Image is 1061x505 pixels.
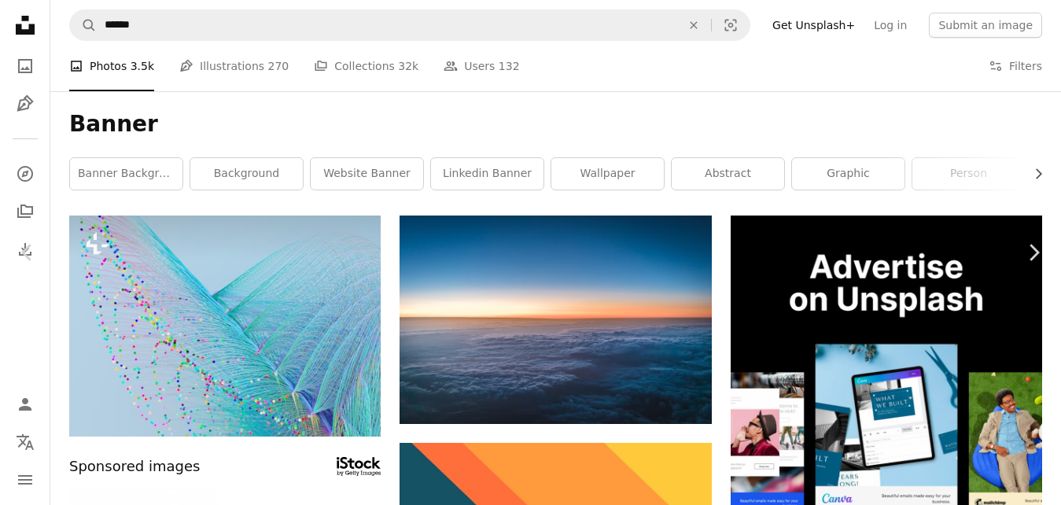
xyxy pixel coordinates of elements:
[70,158,182,190] a: banner background
[9,426,41,458] button: Language
[69,216,381,437] img: a blue bird with multicolored feathers on it's back
[444,41,519,91] a: Users 132
[763,13,864,38] a: Get Unsplash+
[499,57,520,75] span: 132
[179,41,289,91] a: Illustrations 270
[69,319,381,333] a: a blue bird with multicolored feathers on it's back
[314,41,418,91] a: Collections 32k
[9,389,41,420] a: Log in / Sign up
[431,158,543,190] a: linkedin banner
[864,13,916,38] a: Log in
[400,312,711,326] a: white clouds
[268,57,289,75] span: 270
[69,110,1042,138] h1: Banner
[672,158,784,190] a: abstract
[9,88,41,120] a: Illustrations
[1024,158,1042,190] button: scroll list to the right
[676,10,711,40] button: Clear
[190,158,303,190] a: background
[69,455,200,478] span: Sponsored images
[70,10,97,40] button: Search Unsplash
[712,10,750,40] button: Visual search
[9,158,41,190] a: Explore
[551,158,664,190] a: wallpaper
[398,57,418,75] span: 32k
[929,13,1042,38] button: Submit an image
[989,41,1042,91] button: Filters
[792,158,904,190] a: graphic
[311,158,423,190] a: website banner
[9,50,41,82] a: Photos
[1006,177,1061,328] a: Next
[9,464,41,496] button: Menu
[69,9,750,41] form: Find visuals sitewide
[912,158,1025,190] a: person
[400,216,711,424] img: white clouds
